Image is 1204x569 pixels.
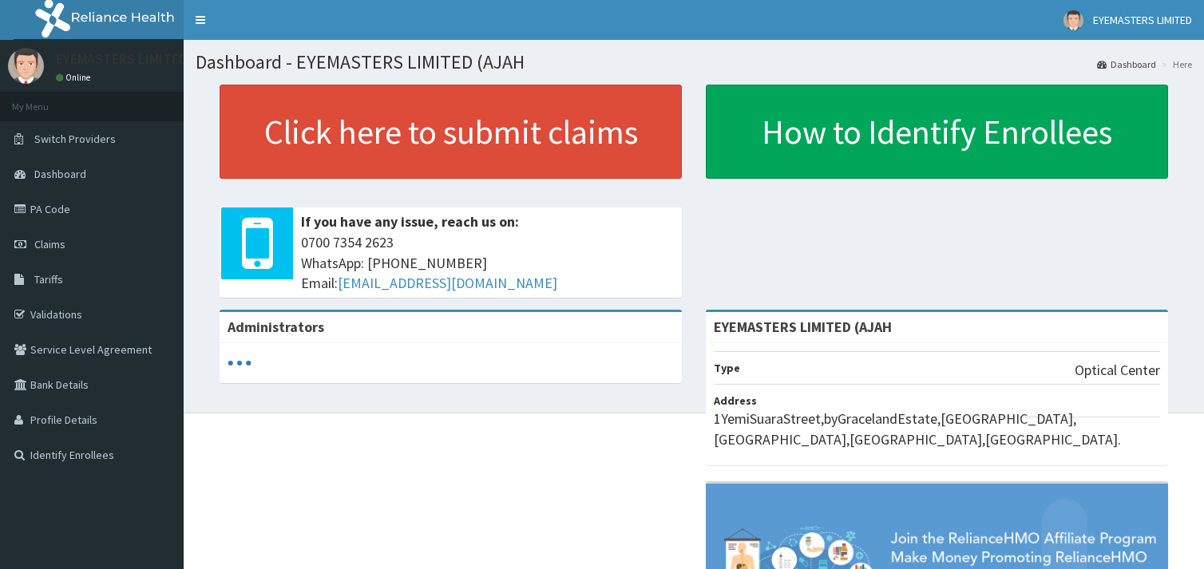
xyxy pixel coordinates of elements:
a: Dashboard [1097,57,1156,71]
a: Click here to submit claims [220,85,682,179]
span: 0700 7354 2623 WhatsApp: [PHONE_NUMBER] Email: [301,232,674,294]
span: EYEMASTERS LIMITED [1093,13,1192,27]
a: How to Identify Enrollees [706,85,1168,179]
p: Optical Center [1075,360,1160,381]
b: If you have any issue, reach us on: [301,212,519,231]
svg: audio-loading [228,351,251,375]
img: User Image [1063,10,1083,30]
p: 1YemiSuaraStreet,byGracelandEstate,[GEOGRAPHIC_DATA], [GEOGRAPHIC_DATA],[GEOGRAPHIC_DATA],[GEOGRA... [714,409,1160,449]
span: Dashboard [34,167,86,181]
a: [EMAIL_ADDRESS][DOMAIN_NAME] [338,274,557,292]
h1: Dashboard - EYEMASTERS LIMITED (AJAH [196,52,1192,73]
b: Administrators [228,318,324,336]
span: Claims [34,237,65,251]
p: EYEMASTERS LIMITED [56,52,188,66]
a: Online [56,72,94,83]
b: Address [714,393,757,408]
span: Switch Providers [34,132,116,146]
span: Tariffs [34,272,63,286]
li: Here [1158,57,1192,71]
img: User Image [8,48,44,84]
strong: EYEMASTERS LIMITED (AJAH [714,318,892,336]
b: Type [714,361,740,375]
